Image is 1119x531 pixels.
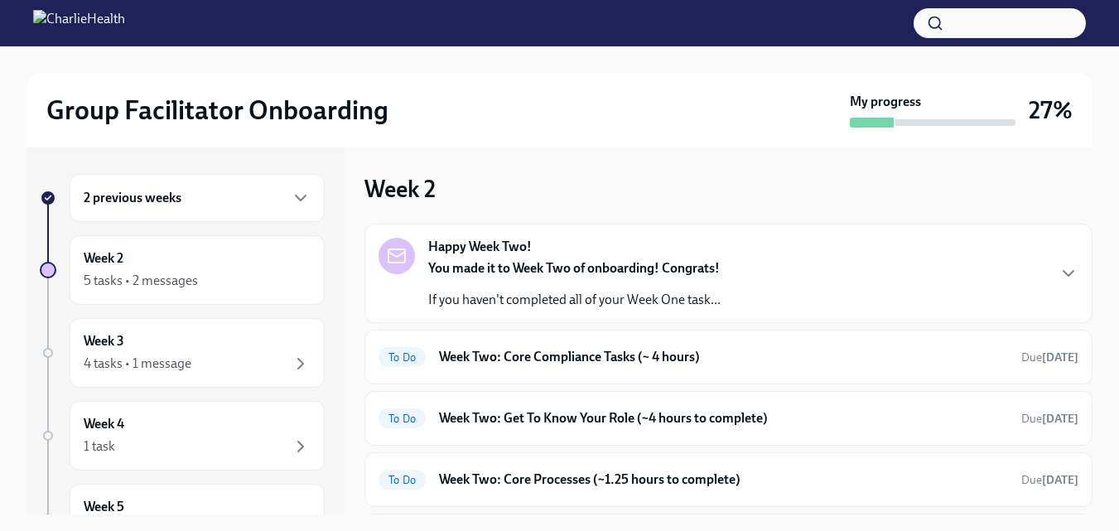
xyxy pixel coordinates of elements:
[428,260,720,276] strong: You made it to Week Two of onboarding! Congrats!
[379,405,1078,432] a: To DoWeek Two: Get To Know Your Role (~4 hours to complete)Due[DATE]
[1021,412,1078,426] span: Due
[84,498,124,516] h6: Week 5
[379,466,1078,493] a: To DoWeek Two: Core Processes (~1.25 hours to complete)Due[DATE]
[428,291,721,309] p: If you haven't completed all of your Week One task...
[84,189,181,207] h6: 2 previous weeks
[84,332,124,350] h6: Week 3
[1042,412,1078,426] strong: [DATE]
[84,437,115,456] div: 1 task
[40,318,325,388] a: Week 34 tasks • 1 message
[70,174,325,222] div: 2 previous weeks
[379,413,426,425] span: To Do
[1021,350,1078,365] span: October 13th, 2025 09:00
[1021,411,1078,427] span: October 13th, 2025 09:00
[1021,350,1078,364] span: Due
[40,401,325,471] a: Week 41 task
[33,10,125,36] img: CharlieHealth
[439,348,1008,366] h6: Week Two: Core Compliance Tasks (~ 4 hours)
[84,272,198,290] div: 5 tasks • 2 messages
[46,94,388,127] h2: Group Facilitator Onboarding
[1042,350,1078,364] strong: [DATE]
[850,93,921,111] strong: My progress
[84,415,124,433] h6: Week 4
[1042,473,1078,487] strong: [DATE]
[1021,472,1078,488] span: October 13th, 2025 09:00
[1021,473,1078,487] span: Due
[364,174,436,204] h3: Week 2
[379,344,1078,370] a: To DoWeek Two: Core Compliance Tasks (~ 4 hours)Due[DATE]
[379,351,426,364] span: To Do
[428,238,532,256] strong: Happy Week Two!
[40,235,325,305] a: Week 25 tasks • 2 messages
[439,471,1008,489] h6: Week Two: Core Processes (~1.25 hours to complete)
[439,409,1008,427] h6: Week Two: Get To Know Your Role (~4 hours to complete)
[84,249,123,268] h6: Week 2
[1029,95,1073,125] h3: 27%
[84,355,191,373] div: 4 tasks • 1 message
[379,474,426,486] span: To Do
